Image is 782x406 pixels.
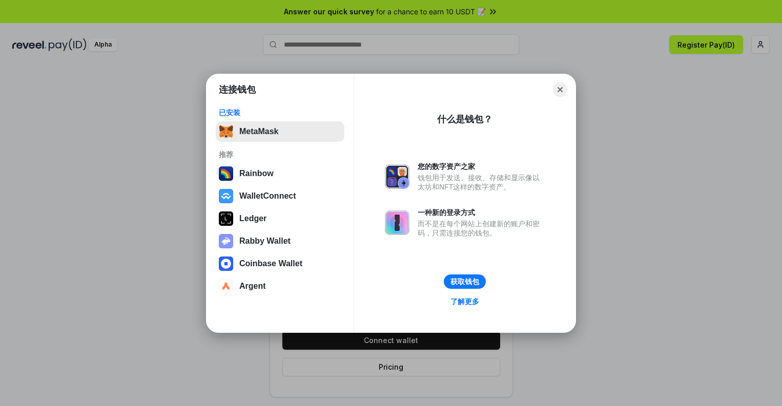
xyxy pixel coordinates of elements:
button: Ledger [216,208,344,229]
div: 获取钱包 [450,277,479,286]
div: 什么是钱包？ [437,113,492,125]
button: Argent [216,276,344,296]
button: Close [553,82,567,97]
button: MetaMask [216,121,344,142]
div: WalletConnect [239,191,296,201]
img: svg+xml,%3Csvg%20fill%3D%22none%22%20height%3D%2233%22%20viewBox%3D%220%200%2035%2033%22%20width%... [219,124,233,139]
button: Coinbase Wallet [216,253,344,274]
div: 了解更多 [450,297,479,306]
div: Coinbase Wallet [239,259,302,268]
img: svg+xml,%3Csvg%20xmlns%3D%22http%3A%2F%2Fwww.w3.org%2F2000%2Fsvg%22%20fill%3D%22none%22%20viewBox... [219,234,233,248]
h1: 连接钱包 [219,83,256,96]
button: Rabby Wallet [216,231,344,251]
div: Rabby Wallet [239,237,291,246]
button: 获取钱包 [444,274,486,289]
button: WalletConnect [216,186,344,206]
div: 已安装 [219,108,341,117]
div: 您的数字资产之家 [418,162,545,171]
img: svg+xml,%3Csvg%20width%3D%2228%22%20height%3D%2228%22%20viewBox%3D%220%200%2028%2028%22%20fill%3D... [219,189,233,203]
button: Rainbow [216,163,344,184]
div: 推荐 [219,150,341,159]
img: svg+xml,%3Csvg%20xmlns%3D%22http%3A%2F%2Fwww.w3.org%2F2000%2Fsvg%22%20fill%3D%22none%22%20viewBox... [385,210,409,235]
div: MetaMask [239,127,278,136]
div: 一种新的登录方式 [418,208,545,217]
div: Argent [239,282,266,291]
div: Ledger [239,214,266,223]
div: Rainbow [239,169,274,178]
div: 钱包用于发送、接收、存储和显示像以太坊和NFT这样的数字资产。 [418,173,545,191]
a: 了解更多 [444,295,485,308]
img: svg+xml,%3Csvg%20xmlns%3D%22http%3A%2F%2Fwww.w3.org%2F2000%2Fsvg%22%20width%3D%2228%22%20height%3... [219,211,233,226]
img: svg+xml,%3Csvg%20width%3D%22120%22%20height%3D%22120%22%20viewBox%3D%220%200%20120%20120%22%20fil... [219,166,233,181]
img: svg+xml,%3Csvg%20width%3D%2228%22%20height%3D%2228%22%20viewBox%3D%220%200%2028%2028%22%20fill%3D... [219,257,233,271]
div: 而不是在每个网站上创建新的账户和密码，只需连接您的钱包。 [418,219,545,238]
img: svg+xml,%3Csvg%20xmlns%3D%22http%3A%2F%2Fwww.w3.org%2F2000%2Fsvg%22%20fill%3D%22none%22%20viewBox... [385,164,409,189]
img: svg+xml,%3Csvg%20width%3D%2228%22%20height%3D%2228%22%20viewBox%3D%220%200%2028%2028%22%20fill%3D... [219,279,233,293]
